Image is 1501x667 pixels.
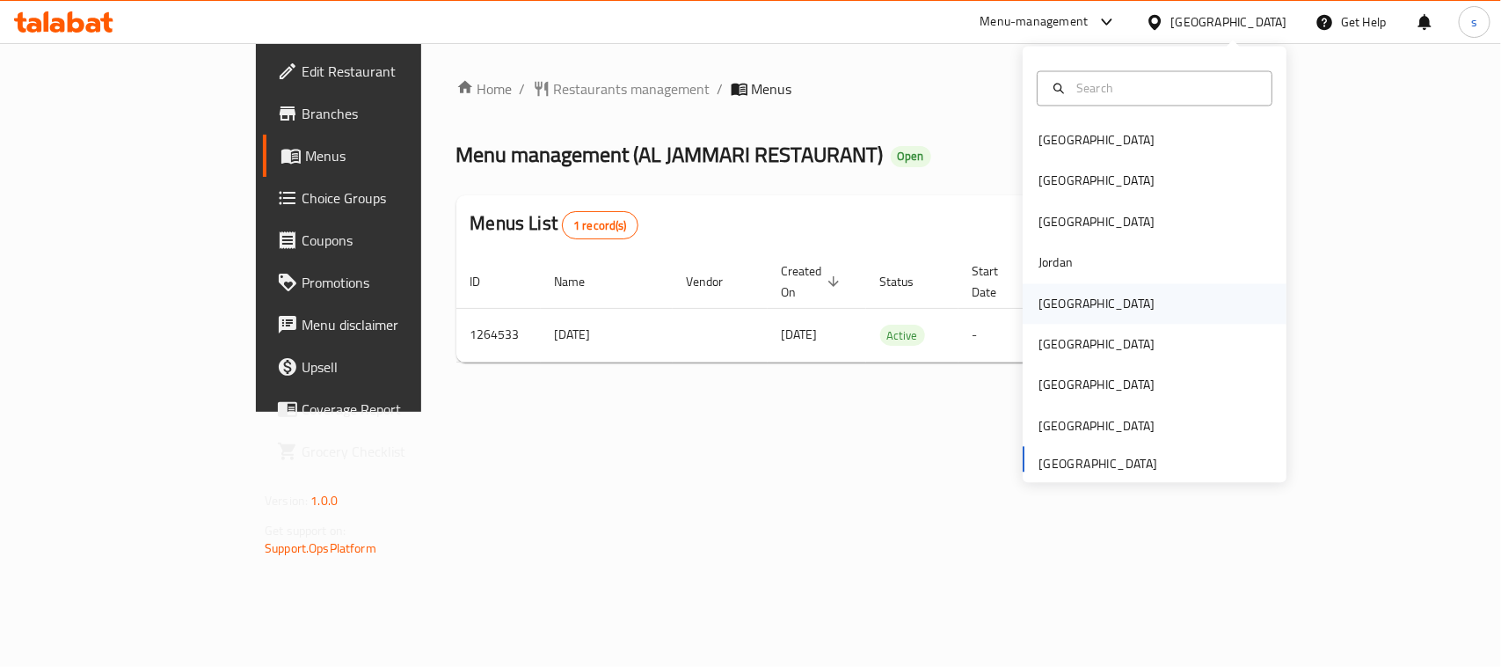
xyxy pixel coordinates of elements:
div: Open [891,146,931,167]
span: Active [880,326,925,346]
span: Choice Groups [302,187,492,209]
span: Menu management ( AL JAMMARI RESTAURANT ) [456,135,884,174]
span: Restaurants management [554,78,710,99]
a: Promotions [263,261,506,304]
span: Coverage Report [302,399,492,420]
a: Menu disclaimer [263,304,506,346]
div: Total records count [562,211,638,239]
div: [GEOGRAPHIC_DATA] [1171,12,1287,32]
table: enhanced table [456,255,1330,363]
div: [GEOGRAPHIC_DATA] [1038,212,1155,231]
a: Restaurants management [533,78,710,99]
div: [GEOGRAPHIC_DATA] [1038,335,1155,355]
a: Grocery Checklist [263,430,506,473]
a: Menus [263,135,506,177]
h2: Menus List [470,210,638,239]
input: Search [1069,78,1261,98]
a: Upsell [263,346,506,388]
li: / [520,78,526,99]
span: Grocery Checklist [302,441,492,462]
span: Name [555,271,608,292]
li: / [718,78,724,99]
div: [GEOGRAPHIC_DATA] [1038,416,1155,436]
span: Menus [752,78,792,99]
div: [GEOGRAPHIC_DATA] [1038,294,1155,313]
div: Menu-management [980,11,1089,33]
td: [DATE] [541,308,673,362]
a: Coupons [263,219,506,261]
span: Edit Restaurant [302,61,492,82]
span: [DATE] [782,323,818,346]
div: Jordan [1038,253,1073,273]
span: Branches [302,103,492,124]
a: Support.OpsPlatform [265,537,376,560]
span: Coupons [302,230,492,251]
span: Status [880,271,937,292]
span: Created On [782,260,845,303]
div: [GEOGRAPHIC_DATA] [1038,172,1155,191]
span: Start Date [973,260,1022,303]
div: [GEOGRAPHIC_DATA] [1038,131,1155,150]
span: Get support on: [265,519,346,542]
span: Version: [265,489,308,512]
a: Choice Groups [263,177,506,219]
span: Upsell [302,356,492,377]
span: 1.0.0 [310,489,338,512]
nav: breadcrumb [456,78,1210,99]
a: Coverage Report [263,388,506,430]
span: Promotions [302,272,492,293]
span: ID [470,271,504,292]
span: 1 record(s) [563,217,638,234]
a: Branches [263,92,506,135]
span: s [1471,12,1477,32]
span: Menu disclaimer [302,314,492,335]
span: Open [891,149,931,164]
td: - [958,308,1043,362]
a: Edit Restaurant [263,50,506,92]
div: [GEOGRAPHIC_DATA] [1038,376,1155,395]
span: Menus [305,145,492,166]
span: Vendor [687,271,747,292]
